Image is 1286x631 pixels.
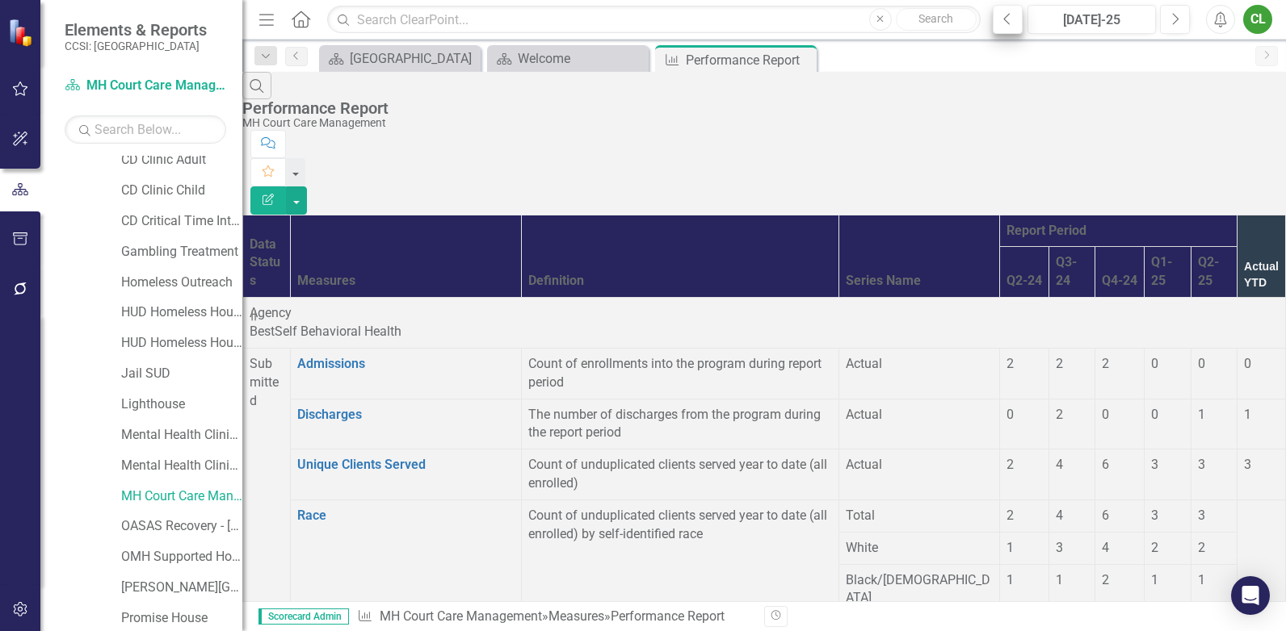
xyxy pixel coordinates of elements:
[686,50,813,70] div: Performance Report
[1007,272,1042,290] div: Q2-24
[121,426,242,445] a: Mental Health Clinic Adult
[846,572,990,606] span: Black/[DEMOGRAPHIC_DATA]
[1102,407,1109,422] span: 0
[1244,258,1279,290] div: Actual YTD
[528,507,832,544] p: Count of unduplicated clients served year to date (all enrolled) by self-identified race
[1244,457,1251,472] span: 3
[1198,572,1205,587] span: 1
[121,182,242,200] a: CD Clinic Child
[121,334,242,353] a: HUD Homeless Housing COC II
[357,608,752,626] div: » »
[290,399,521,449] td: Double-Click to Edit Right Click for Context Menu
[896,8,977,31] button: Search
[8,18,36,46] img: ClearPoint Strategy
[528,456,832,493] p: Count of unduplicated clients served year to date (all enrolled)
[999,449,1049,500] td: Double-Click to Edit
[380,608,542,624] a: MH Court Care Management
[65,40,207,52] small: CCSI: [GEOGRAPHIC_DATA]
[1198,508,1205,523] span: 3
[1231,576,1270,615] div: Open Intercom Messenger
[1102,572,1109,587] span: 2
[242,117,1278,129] div: MH Court Care Management
[1056,508,1063,523] span: 4
[121,487,242,506] a: MH Court Care Management
[350,48,477,69] div: [GEOGRAPHIC_DATA]
[290,449,521,500] td: Double-Click to Edit Right Click for Context Menu
[1191,348,1237,399] td: Double-Click to Edit
[548,608,604,624] a: Measures
[327,6,981,34] input: Search ClearPoint...
[1191,564,1237,615] td: Double-Click to Edit
[1151,407,1158,422] span: 0
[1191,532,1237,564] td: Double-Click to Edit
[1145,348,1191,399] td: Double-Click to Edit
[1049,449,1095,500] td: Double-Click to Edit
[1151,457,1158,472] span: 3
[528,272,832,290] div: Definition
[297,407,362,422] a: Discharges
[250,304,1279,323] div: Agency
[1007,407,1014,422] span: 0
[297,356,365,371] a: Admissions
[1095,449,1145,500] td: Double-Click to Edit
[121,303,242,322] a: HUD Homeless Housing CHP I
[846,356,882,371] span: Actual
[258,608,349,625] span: Scorecard Admin
[1145,532,1191,564] td: Double-Click to Edit
[1151,253,1183,290] div: Q1-25
[121,212,242,231] a: CD Critical Time Intervention Housing
[1007,508,1014,523] span: 2
[1007,572,1014,587] span: 1
[1056,457,1063,472] span: 4
[65,20,207,40] span: Elements & Reports
[1191,399,1237,449] td: Double-Click to Edit
[838,532,999,564] td: Double-Click to Edit
[121,457,242,475] a: Mental Health Clinic Child
[1095,399,1145,449] td: Double-Click to Edit
[121,151,242,169] a: CD Clinic Adult
[1145,399,1191,449] td: Double-Click to Edit
[1243,5,1272,34] button: CL
[1151,540,1158,555] span: 2
[323,48,477,69] a: [GEOGRAPHIC_DATA]
[846,457,882,472] span: Actual
[121,395,242,414] a: Lighthouse
[611,608,725,624] div: Performance Report
[250,356,279,408] span: Submitted
[121,609,242,628] a: Promise House
[121,365,242,383] a: Jail SUD
[1198,356,1205,371] span: 0
[1145,449,1191,500] td: Double-Click to Edit
[1056,572,1063,587] span: 1
[1049,532,1095,564] td: Double-Click to Edit
[1049,399,1095,449] td: Double-Click to Edit
[1007,457,1014,472] span: 2
[1102,540,1109,555] span: 4
[846,407,882,422] span: Actual
[491,48,645,69] a: Welcome
[838,564,999,615] td: Double-Click to Edit
[1056,540,1063,555] span: 3
[1056,407,1063,422] span: 2
[297,508,326,523] a: Race
[1007,222,1230,240] div: Report Period
[1151,572,1158,587] span: 1
[1198,407,1205,422] span: 1
[121,517,242,536] a: OASAS Recovery - [GEOGRAPHIC_DATA]
[1049,348,1095,399] td: Double-Click to Edit
[65,115,226,144] input: Search Below...
[243,298,1286,349] td: Double-Click to Edit
[1028,5,1156,34] button: [DATE]-25
[838,449,999,500] td: Double-Click to Edit
[1198,540,1205,555] span: 2
[1102,508,1109,523] span: 6
[528,406,832,443] div: The number of discharges from the program during the report period
[999,348,1049,399] td: Double-Click to Edit
[1102,356,1109,371] span: 2
[838,348,999,399] td: Double-Click to Edit
[1145,564,1191,615] td: Double-Click to Edit
[1151,356,1158,371] span: 0
[297,272,515,290] div: Measures
[999,399,1049,449] td: Double-Click to Edit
